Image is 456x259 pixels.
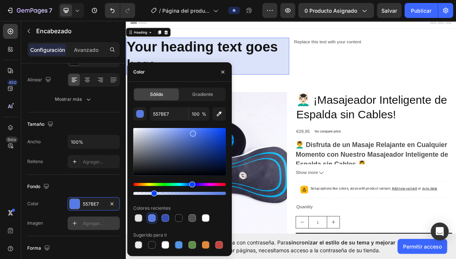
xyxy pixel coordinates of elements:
[381,7,397,14] span: Salvar
[250,228,422,235] p: Setup options like colors, sizes with product variant.
[27,121,44,128] font: Tamaño
[256,152,291,157] p: No compare price
[27,93,120,106] button: Mostrar más
[230,168,436,204] b: 💆‍♂️ Disfruta de un Masaje Relajante en Cualquier Momento con Nuestro Masajeador Inteligente de E...
[150,107,188,121] input: Por ejemplo: FFFFFF
[192,91,213,98] span: Gradiente
[405,3,438,18] button: Publicar
[397,239,447,254] button: Permitir acceso
[133,183,226,186] div: Tinte
[74,46,99,54] p: Avanzado
[230,101,442,143] h2: 💆🏻‍♂️ ¡Masajeador Inteligente de Espalda sin Cables!
[411,7,431,15] font: Publicar
[394,229,422,234] span: or
[83,201,104,207] div: 557BE7
[55,96,82,103] font: Mostrar más
[150,91,163,98] span: Sólido
[133,232,167,238] font: Sugerido para ti
[27,220,43,227] font: Imagen
[133,69,145,75] font: Color
[401,229,422,234] span: sync data
[230,205,442,216] button: Show more
[27,158,43,165] font: Relleno
[174,238,397,254] span: Tu página está protegida con contraseña. Para al diseñar páginas, necesitamos acceso a la contras...
[27,77,42,83] font: Alinear
[230,205,260,216] span: Show more
[230,149,250,161] div: €29,95
[431,222,449,240] div: Abra Intercom Messenger
[27,200,39,207] font: Color
[6,137,18,143] div: Beta
[30,46,65,54] p: Configuración
[27,245,41,252] font: Forma
[83,220,118,227] div: Agregar...
[3,3,56,18] button: 7
[27,183,40,190] font: Fondo
[202,111,206,118] span: %
[298,3,374,18] button: 0 producto asignado
[133,205,171,212] font: Colores recientes
[126,18,456,237] iframe: Design area
[68,135,119,149] input: Automático
[360,229,394,234] span: Add new variant
[105,3,135,18] div: Deshacer/Rehacer
[36,26,117,35] p: Heading
[7,79,18,85] div: 450
[49,6,52,15] p: 7
[304,7,357,15] span: 0 producto asignado
[377,3,402,18] button: Salvar
[403,243,442,250] span: Permitir acceso
[83,159,118,165] div: Agregar...
[27,138,41,145] font: Ancho
[227,27,448,40] div: Replace this text with your content
[159,7,161,15] span: /
[162,7,210,15] span: Página del producto - [DATE][PERSON_NAME] 16:47:14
